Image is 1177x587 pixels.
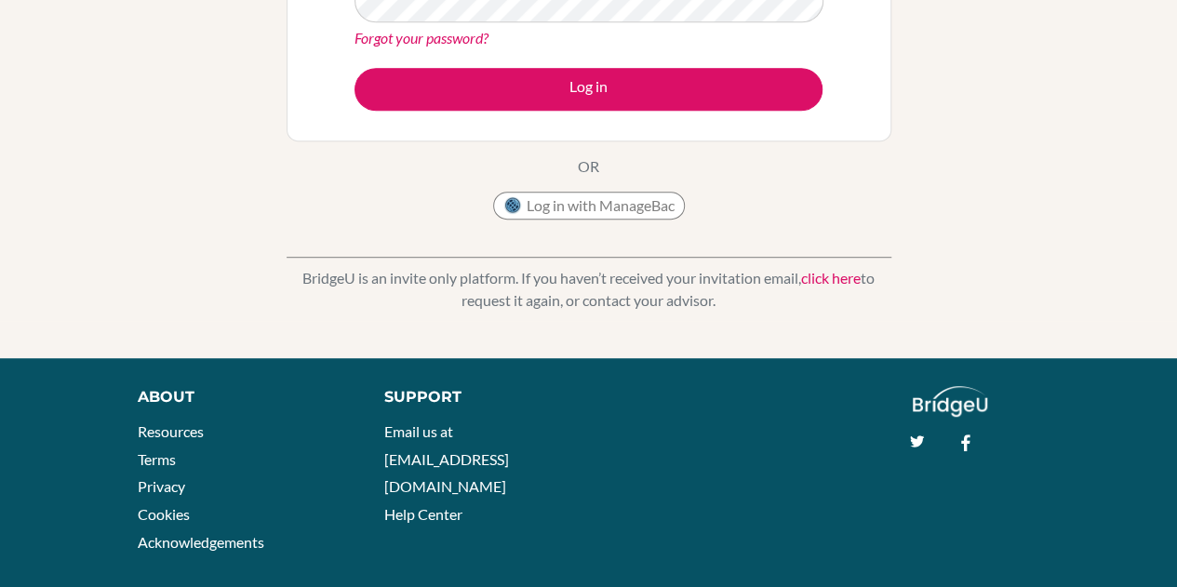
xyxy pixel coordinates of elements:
button: Log in [354,68,823,111]
a: click here [801,269,861,287]
a: Terms [138,450,176,468]
button: Log in with ManageBac [493,192,685,220]
a: Acknowledgements [138,533,264,551]
img: logo_white@2x-f4f0deed5e89b7ecb1c2cc34c3e3d731f90f0f143d5ea2071677605dd97b5244.png [913,386,988,417]
a: Email us at [EMAIL_ADDRESS][DOMAIN_NAME] [384,422,509,495]
a: Privacy [138,477,185,495]
a: Help Center [384,505,462,523]
a: Resources [138,422,204,440]
a: Cookies [138,505,190,523]
p: OR [578,155,599,178]
a: Forgot your password? [354,29,488,47]
div: About [138,386,342,408]
p: BridgeU is an invite only platform. If you haven’t received your invitation email, to request it ... [287,267,891,312]
div: Support [384,386,570,408]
